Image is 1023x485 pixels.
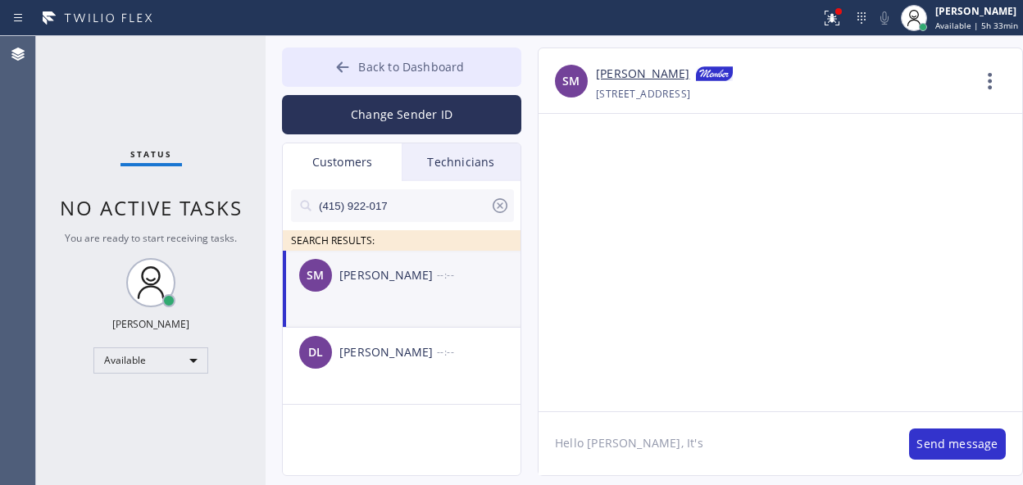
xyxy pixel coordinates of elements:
span: Back to Dashboard [358,59,464,75]
span: You are ready to start receiving tasks. [65,231,237,245]
div: Available [93,347,208,374]
div: [PERSON_NAME] [935,4,1018,18]
div: --:-- [437,265,522,284]
div: [PERSON_NAME] [339,343,437,362]
div: [PERSON_NAME] [339,266,437,285]
input: Search [317,189,490,222]
div: --:-- [437,342,522,361]
textarea: Hello [PERSON_NAME], It's [539,412,893,475]
span: No active tasks [60,194,243,221]
span: SM [307,266,324,285]
div: Customers [283,143,402,181]
span: Available | 5h 33min [935,20,1018,31]
button: Mute [873,7,896,29]
button: Send message [909,428,1006,460]
span: DL [308,343,323,362]
span: SM [562,72,580,91]
button: Change Sender ID [282,95,521,134]
a: [PERSON_NAME] [596,65,689,84]
span: Status [130,148,172,160]
button: Back to Dashboard [282,48,521,87]
div: Technicians [402,143,521,181]
div: [PERSON_NAME] [112,317,189,331]
div: [STREET_ADDRESS] [596,84,690,103]
span: SEARCH RESULTS: [291,233,375,247]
